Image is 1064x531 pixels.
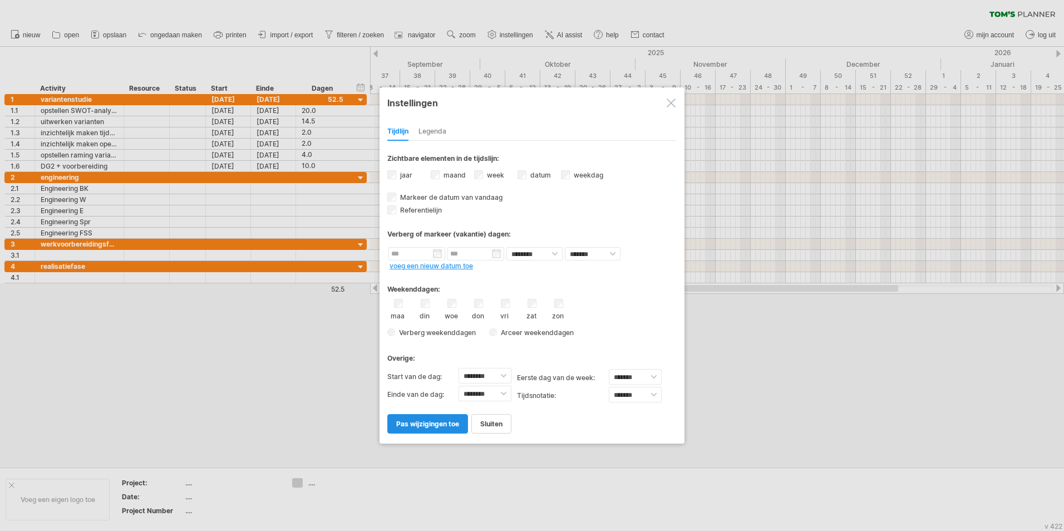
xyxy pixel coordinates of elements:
[497,328,574,337] span: Arceer weekenddagen
[387,368,459,386] label: Start van de dag:
[572,171,603,179] label: weekdag
[387,343,677,365] div: Overige:
[387,123,408,141] div: Tijdlijn
[387,274,677,296] div: Weekenddagen:
[387,414,468,434] a: pas wijzigingen toe
[418,123,446,141] div: Legenda
[471,414,511,434] a: sluiten
[396,420,459,428] span: pas wijzigingen toe
[387,386,459,404] label: Einde van de dag:
[497,309,511,320] label: vri
[387,230,677,238] div: Verberg of markeer (vakantie) dagen:
[517,369,609,387] label: eerste dag van de week:
[551,309,565,320] label: zon
[398,193,503,201] span: Markeer de datum van vandaag
[387,154,677,166] div: Zichtbare elementen in de tijdslijn:
[444,309,458,320] label: woe
[390,262,473,270] a: voeg een nieuw datum toe
[387,92,677,112] div: Instellingen
[398,171,412,179] label: jaar
[395,328,476,337] span: Verberg weekenddagen
[485,171,504,179] label: week
[471,309,485,320] label: don
[441,171,466,179] label: maand
[480,420,503,428] span: sluiten
[528,171,551,179] label: datum
[391,309,405,320] label: maa
[417,309,431,320] label: din
[398,206,442,214] span: Referentielijn
[517,387,609,405] label: Tijdsnotatie:
[524,309,538,320] label: zat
